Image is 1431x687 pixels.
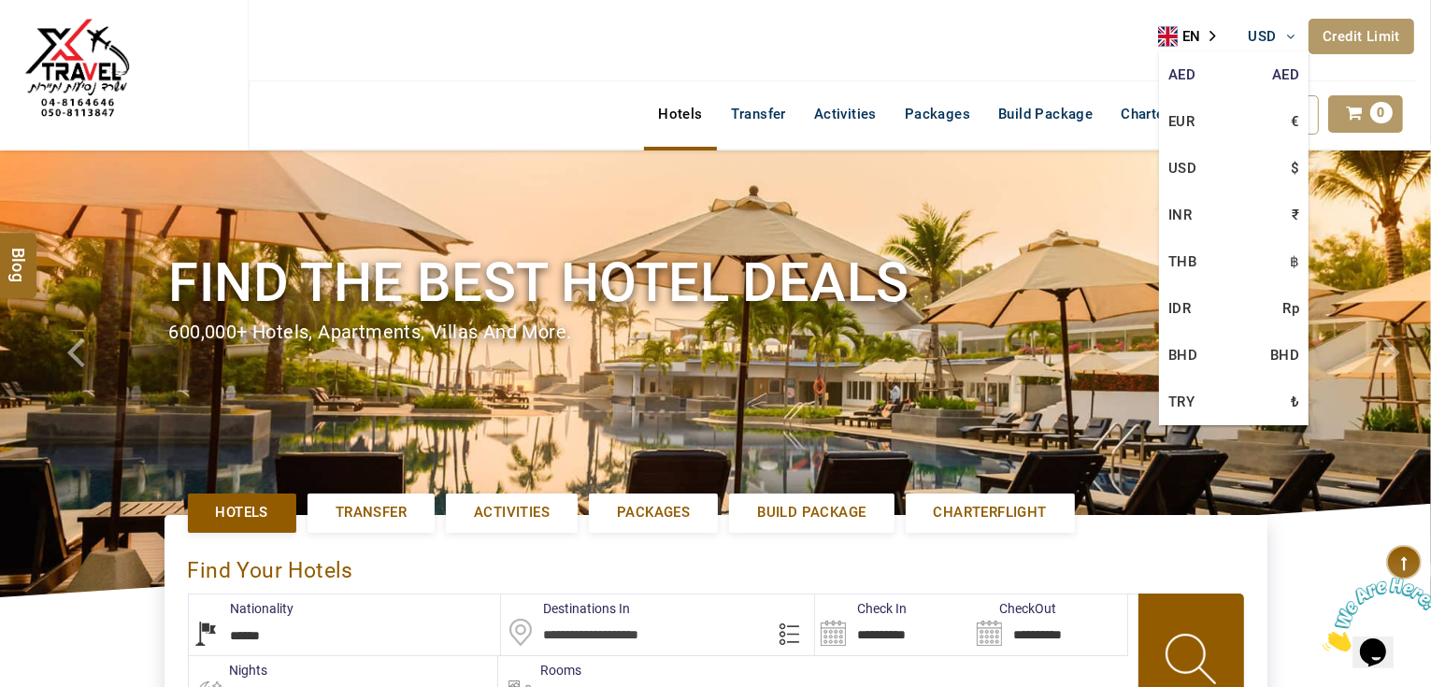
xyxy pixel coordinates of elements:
span: $ [1291,154,1299,182]
a: EN [1158,22,1229,50]
div: Language [1158,22,1229,50]
aside: Language selected: English [1158,22,1229,50]
a: Activities [800,95,891,133]
span: Transfer [336,503,407,522]
a: Transfer [717,95,800,133]
label: nights [188,661,268,680]
a: TRY₺ [1159,379,1309,425]
a: EUR€ [1159,98,1309,145]
a: Activities [446,494,578,532]
a: 0 [1328,95,1403,133]
span: USD [1249,28,1277,45]
a: Transfer [308,494,435,532]
span: Charterflight [934,503,1047,522]
span: € [1291,107,1299,136]
a: Packages [891,95,984,133]
h1: Find the best hotel deals [169,248,1263,318]
a: THB฿ [1159,238,1309,285]
span: ₹ [1292,201,1299,229]
a: Build Package [984,95,1107,133]
a: Packages [589,494,718,532]
input: Search [971,594,1127,655]
div: 600,000+ hotels, apartments, villas and more. [169,319,1263,346]
span: ₺ [1291,388,1299,416]
span: Packages [617,503,690,522]
a: Hotels [644,95,716,133]
a: INR₹ [1159,192,1309,238]
input: Search [815,594,971,655]
a: Charterflight [906,494,1075,532]
span: Rp [1282,294,1299,322]
span: ฿ [1290,248,1299,276]
span: Hotels [216,503,268,522]
span: BHD [1270,341,1299,369]
iframe: chat widget [1315,570,1431,659]
img: The Royal Line Holidays [14,8,140,135]
a: IDRRp [1159,285,1309,332]
div: Find Your Hotels [188,538,1244,594]
label: Check In [815,599,907,618]
label: Destinations In [501,599,630,618]
a: USD$ [1159,145,1309,192]
span: 0 [1370,102,1393,123]
span: Charterflight [1121,106,1204,122]
a: BHDBHD [1159,332,1309,379]
label: CheckOut [971,599,1056,618]
label: Rooms [498,661,581,680]
span: Build Package [757,503,866,522]
span: Blog [7,247,31,263]
a: AEDAED [1159,51,1309,98]
a: Build Package [729,494,894,532]
a: Charterflight [1107,95,1218,133]
img: Chat attention grabber [7,7,123,81]
a: Credit Limit [1309,19,1414,54]
label: Nationality [189,599,294,618]
span: AED [1272,61,1299,89]
a: Hotels [188,494,296,532]
span: Activities [474,503,550,522]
